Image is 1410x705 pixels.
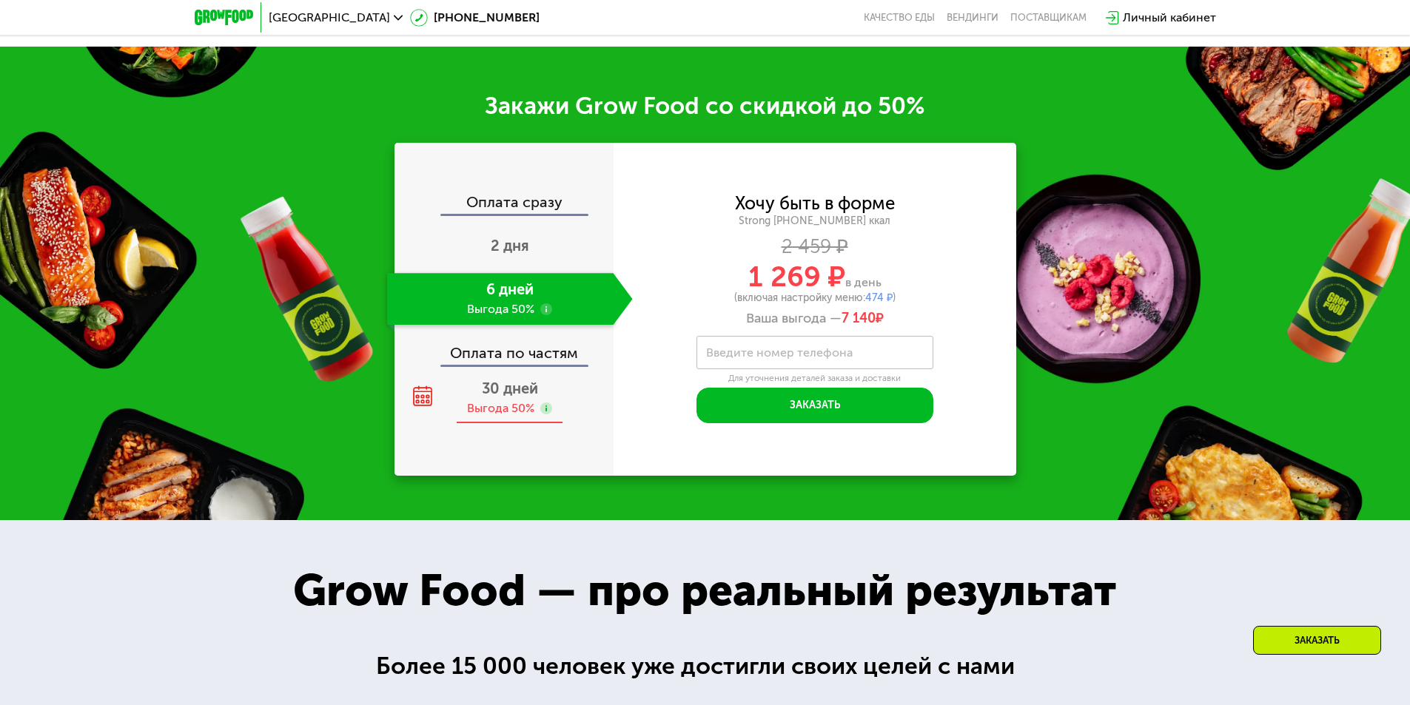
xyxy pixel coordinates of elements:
span: ₽ [842,311,884,327]
span: 474 ₽ [865,291,893,304]
span: 7 140 [842,310,876,326]
button: Заказать [696,388,933,423]
div: Ваша выгода — [614,311,1016,327]
div: Хочу быть в форме [735,195,895,212]
span: 1 269 ₽ [748,260,845,294]
span: 2 дня [491,237,529,254]
div: поставщикам [1010,12,1087,24]
div: Более 15 000 человек уже достигли своих целей с нами [376,648,1034,684]
div: Grow Food — про реальный результат [261,557,1149,624]
a: Качество еды [864,12,935,24]
span: в день [845,275,882,289]
div: Выгода 50% [467,400,534,416]
a: [PHONE_NUMBER] [410,9,540,27]
div: Оплата по частям [396,331,614,365]
div: 2 459 ₽ [614,239,1016,255]
span: [GEOGRAPHIC_DATA] [269,12,390,24]
div: (включая настройку меню: ) [614,293,1016,303]
div: Заказать [1253,626,1381,655]
a: Вендинги [947,12,998,24]
span: 30 дней [482,380,538,397]
label: Введите номер телефона [706,348,853,357]
div: Strong [PHONE_NUMBER] ккал [614,215,1016,228]
div: Оплата сразу [396,195,614,214]
div: Для уточнения деталей заказа и доставки [696,373,933,385]
div: Личный кабинет [1123,9,1216,27]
